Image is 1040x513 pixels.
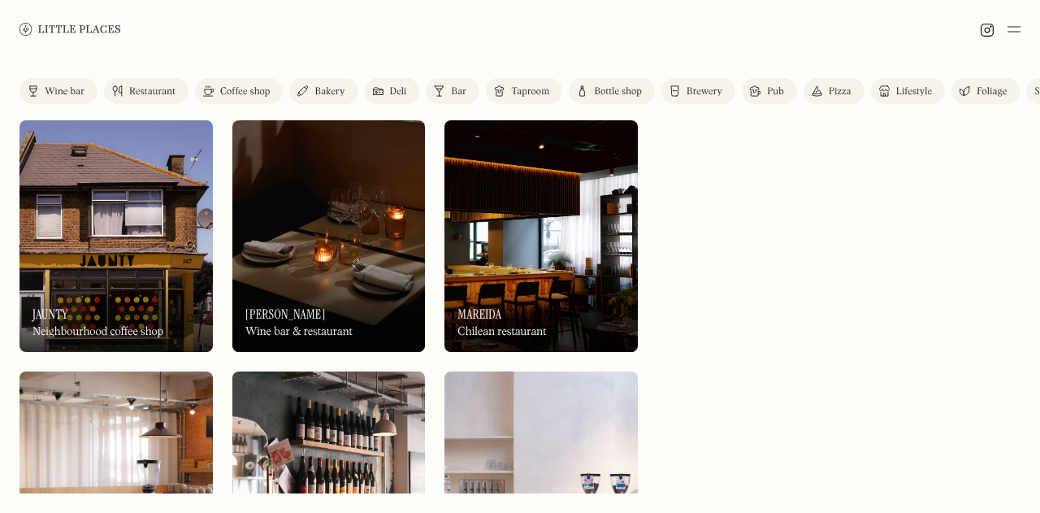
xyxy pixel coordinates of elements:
[451,87,466,97] div: Bar
[457,306,501,322] h3: Mareida
[896,87,932,97] div: Lifestyle
[195,78,283,104] a: Coffee shop
[687,87,722,97] div: Brewery
[804,78,864,104] a: Pizza
[104,78,188,104] a: Restaurant
[314,87,344,97] div: Bakery
[245,325,353,339] div: Wine bar & restaurant
[289,78,357,104] a: Bakery
[232,120,426,352] a: LunaLuna[PERSON_NAME]Wine bar & restaurant
[32,306,68,322] h3: Jaunty
[19,120,213,352] a: JauntyJauntyJauntyNeighbourhood coffee shop
[365,78,420,104] a: Deli
[444,120,638,352] img: Mareida
[232,120,426,352] img: Luna
[569,78,655,104] a: Bottle shop
[742,78,797,104] a: Pub
[871,78,945,104] a: Lifestyle
[444,120,638,352] a: MareidaMareidaMareidaChilean restaurant
[390,87,407,97] div: Deli
[19,78,97,104] a: Wine bar
[951,78,1020,104] a: Foliage
[511,87,549,97] div: Taproom
[129,87,175,97] div: Restaurant
[829,87,851,97] div: Pizza
[19,120,213,352] img: Jaunty
[457,325,546,339] div: Chilean restaurant
[220,87,270,97] div: Coffee shop
[594,87,642,97] div: Bottle shop
[486,78,562,104] a: Taproom
[426,78,479,104] a: Bar
[32,325,163,339] div: Neighbourhood coffee shop
[977,87,1007,97] div: Foliage
[767,87,784,97] div: Pub
[245,306,326,322] h3: [PERSON_NAME]
[661,78,735,104] a: Brewery
[45,87,84,97] div: Wine bar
